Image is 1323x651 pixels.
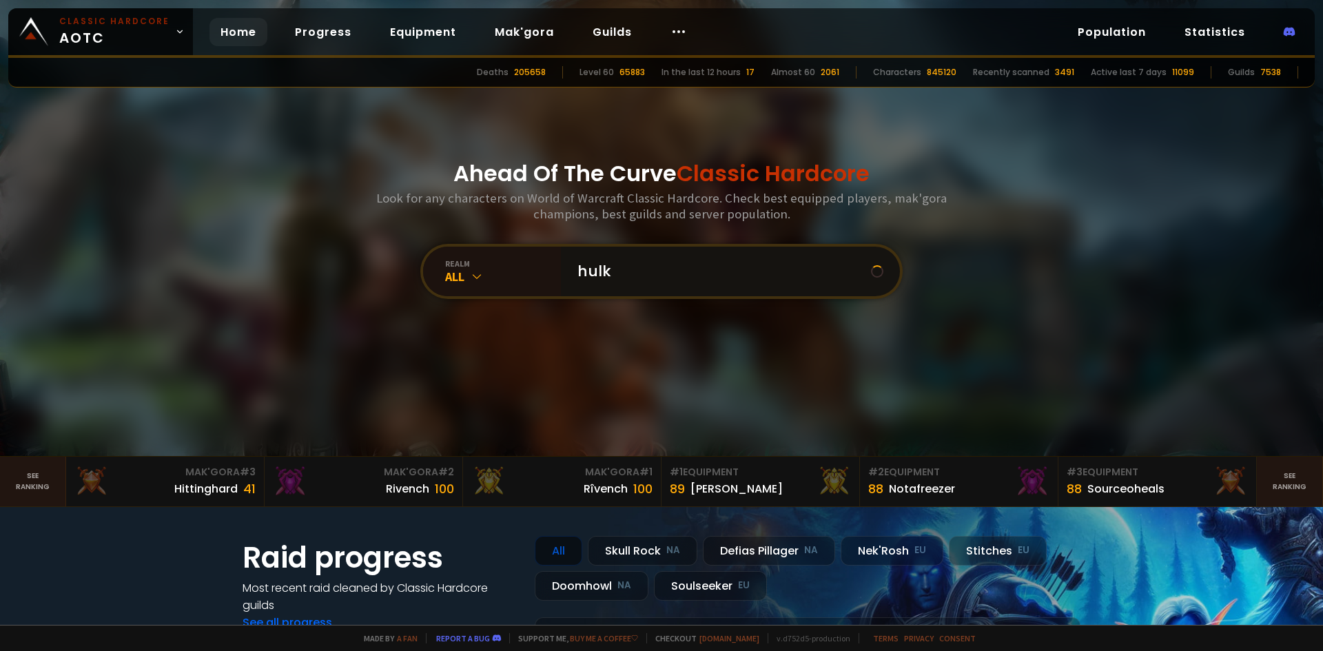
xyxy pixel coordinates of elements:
[371,190,952,222] h3: Look for any characters on World of Warcraft Classic Hardcore. Check best equipped players, mak'g...
[477,66,509,79] div: Deaths
[445,269,561,285] div: All
[914,544,926,557] small: EU
[738,579,750,592] small: EU
[59,15,170,48] span: AOTC
[535,571,648,601] div: Doomhowl
[841,536,943,566] div: Nek'Rosh
[386,480,429,497] div: Rivench
[59,15,170,28] small: Classic Hardcore
[639,465,653,479] span: # 1
[973,66,1049,79] div: Recently scanned
[243,614,332,630] a: See all progress
[1058,457,1257,506] a: #3Equipment88Sourceoheals
[435,479,454,498] div: 100
[904,633,934,643] a: Privacy
[860,457,1058,506] a: #2Equipment88Notafreezer
[1091,66,1167,79] div: Active last 7 days
[670,465,851,479] div: Equipment
[1067,18,1157,46] a: Population
[463,457,661,506] a: Mak'Gora#1Rîvench100
[661,457,860,506] a: #1Equipment89[PERSON_NAME]
[1055,66,1074,79] div: 3491
[619,66,645,79] div: 65883
[1173,18,1256,46] a: Statistics
[438,465,454,479] span: # 2
[445,258,561,269] div: realm
[1260,66,1281,79] div: 7538
[588,536,697,566] div: Skull Rock
[646,633,759,643] span: Checkout
[174,480,238,497] div: Hittinghard
[771,66,815,79] div: Almost 60
[1067,479,1082,498] div: 88
[570,633,638,643] a: Buy me a coffee
[1087,480,1165,497] div: Sourceoheals
[509,633,638,643] span: Support me,
[670,465,683,479] span: # 1
[666,544,680,557] small: NA
[397,633,418,643] a: a fan
[677,158,870,189] span: Classic Hardcore
[746,66,755,79] div: 17
[580,66,614,79] div: Level 60
[949,536,1047,566] div: Stitches
[1018,544,1029,557] small: EU
[768,633,850,643] span: v. d752d5 - production
[240,465,256,479] span: # 3
[582,18,643,46] a: Guilds
[453,157,870,190] h1: Ahead Of The Curve
[804,544,818,557] small: NA
[471,465,653,479] div: Mak'Gora
[356,633,418,643] span: Made by
[243,579,518,614] h4: Most recent raid cleaned by Classic Hardcore guilds
[1228,66,1255,79] div: Guilds
[209,18,267,46] a: Home
[889,480,955,497] div: Notafreezer
[1172,66,1194,79] div: 11099
[661,66,741,79] div: In the last 12 hours
[584,480,628,497] div: Rîvench
[379,18,467,46] a: Equipment
[535,536,582,566] div: All
[569,247,871,296] input: Search a character...
[699,633,759,643] a: [DOMAIN_NAME]
[74,465,256,479] div: Mak'Gora
[927,66,956,79] div: 845120
[690,480,783,497] div: [PERSON_NAME]
[617,579,631,592] small: NA
[670,479,685,498] div: 89
[484,18,565,46] a: Mak'gora
[514,66,546,79] div: 205658
[243,479,256,498] div: 41
[873,633,899,643] a: Terms
[868,465,884,479] span: # 2
[868,479,883,498] div: 88
[1257,457,1323,506] a: Seeranking
[821,66,839,79] div: 2061
[873,66,921,79] div: Characters
[436,633,490,643] a: Report a bug
[868,465,1049,479] div: Equipment
[703,536,835,566] div: Defias Pillager
[284,18,362,46] a: Progress
[243,536,518,579] h1: Raid progress
[939,633,976,643] a: Consent
[265,457,463,506] a: Mak'Gora#2Rivench100
[1067,465,1248,479] div: Equipment
[633,479,653,498] div: 100
[66,457,265,506] a: Mak'Gora#3Hittinghard41
[8,8,193,55] a: Classic HardcoreAOTC
[1067,465,1083,479] span: # 3
[654,571,767,601] div: Soulseeker
[273,465,454,479] div: Mak'Gora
